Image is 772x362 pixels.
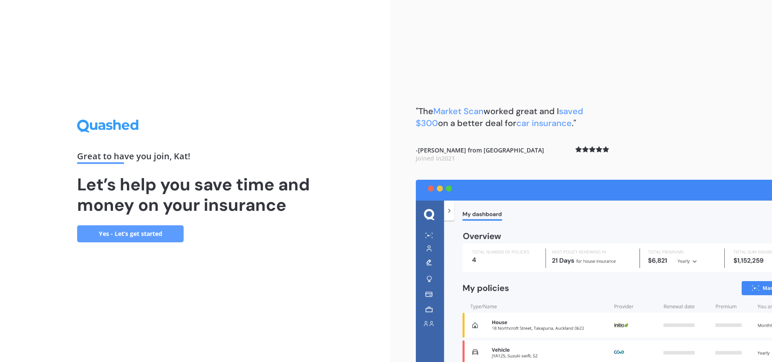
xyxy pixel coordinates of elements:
span: car insurance [516,118,572,129]
img: dashboard.webp [416,180,772,362]
span: Market Scan [433,106,484,117]
div: Great to have you join , Kat ! [77,152,313,164]
h1: Let’s help you save time and money on your insurance [77,174,313,215]
b: "The worked great and I on a better deal for ." [416,106,583,129]
span: Joined in 2021 [416,154,455,162]
b: - [PERSON_NAME] from [GEOGRAPHIC_DATA] [416,146,544,163]
a: Yes - Let’s get started [77,225,184,242]
span: saved $300 [416,106,583,129]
